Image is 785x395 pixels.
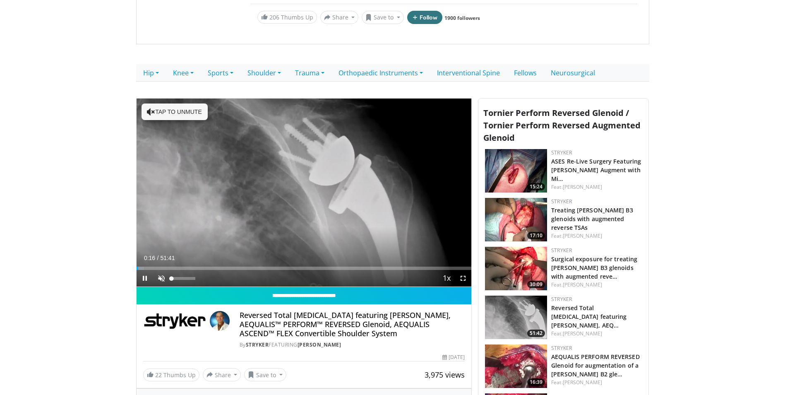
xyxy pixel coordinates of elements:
a: [PERSON_NAME] [563,330,602,337]
img: 0c81aed6-74e2-4bf5-8e8b-a0435647dcf2.150x105_q85_crop-smart_upscale.jpg [485,198,547,241]
a: Stryker [551,198,572,205]
div: Feat. [551,183,642,191]
img: 84191c99-b3ff-45a6-aa00-3bf73c9732cb.150x105_q85_crop-smart_upscale.jpg [485,149,547,193]
a: 206 Thumbs Up [257,11,317,24]
h4: Reversed Total [MEDICAL_DATA] featuring [PERSON_NAME], AEQUALIS™ PERFORM™ REVERSED Glenoid, AEQUA... [240,311,465,338]
div: Feat. [551,379,642,386]
div: [DATE] [442,354,465,361]
video-js: Video Player [137,99,472,287]
span: 3,975 views [425,370,465,380]
div: Feat. [551,232,642,240]
span: 51:41 [160,255,175,261]
a: Treating [PERSON_NAME] B3 glenoids with augmented reverse TSAs [551,206,633,231]
span: 51:42 [527,330,545,337]
div: Volume Level [172,277,195,280]
a: Interventional Spine [430,64,507,82]
img: Avatar [210,311,230,331]
span: 17:10 [527,232,545,239]
a: 22 Thumbs Up [143,369,199,381]
a: ASES Re-Live Surgery Featuring [PERSON_NAME] Augment with Mi… [551,157,641,183]
img: af5f3143-4fc9-45e3-a76a-1c6d395a2803.150x105_q85_crop-smart_upscale.jpg [485,296,547,339]
span: 30:09 [527,281,545,288]
a: [PERSON_NAME] [563,379,602,386]
div: Feat. [551,281,642,289]
a: Stryker [551,247,572,254]
img: Stryker [143,311,206,331]
a: Shoulder [240,64,288,82]
a: AEQUALIS PERFORM REVERSED Glenoid for augmentation of a [PERSON_NAME] B2 gle… [551,353,640,378]
a: Stryker [551,296,572,303]
a: [PERSON_NAME] [563,281,602,288]
div: By FEATURING [240,341,465,349]
a: Stryker [246,341,269,348]
a: 16:39 [485,344,547,388]
a: 30:09 [485,247,547,290]
button: Share [203,368,241,381]
a: Knee [166,64,201,82]
a: Stryker [551,344,572,352]
span: 206 [269,13,279,21]
span: 0:16 [144,255,155,261]
a: [PERSON_NAME] [298,341,341,348]
a: Sports [201,64,240,82]
a: Trauma [288,64,331,82]
span: / [157,255,159,261]
span: 15:24 [527,183,545,190]
div: Progress Bar [137,267,472,270]
img: 9fe07fea-5c20-49d6-b625-979c0c6e9989.150x105_q85_crop-smart_upscale.jpg [485,247,547,290]
a: Reversed Total [MEDICAL_DATA] featuring [PERSON_NAME], AEQ… [551,304,627,329]
a: [PERSON_NAME] [563,232,602,239]
span: 16:39 [527,378,545,386]
a: Neurosurgical [544,64,602,82]
button: Save to [362,11,404,24]
a: [PERSON_NAME] [563,183,602,190]
button: Follow [407,11,443,24]
a: Orthopaedic Instruments [331,64,430,82]
button: Unmute [153,270,170,287]
a: Stryker [551,149,572,156]
div: Feat. [551,330,642,337]
a: 1900 followers [444,14,480,22]
button: Pause [137,270,153,287]
a: Fellows [507,64,544,82]
a: 15:24 [485,149,547,193]
span: Tornier Perform Reversed Glenoid / Tornier Perform Reversed Augmented Glenoid [483,107,641,143]
a: Hip [136,64,166,82]
button: Fullscreen [455,270,471,287]
button: Playback Rate [438,270,455,287]
span: 22 [155,371,162,379]
a: Surgical exposure for treating [PERSON_NAME] B3 glenoids with augmented reve… [551,255,637,280]
a: 51:42 [485,296,547,339]
button: Tap to unmute [142,104,208,120]
a: 17:10 [485,198,547,241]
button: Share [320,11,359,24]
img: 6213bb70-49ee-4b72-9201-34d6b742980d.150x105_q85_crop-smart_upscale.jpg [485,344,547,388]
button: Save to [244,368,286,381]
